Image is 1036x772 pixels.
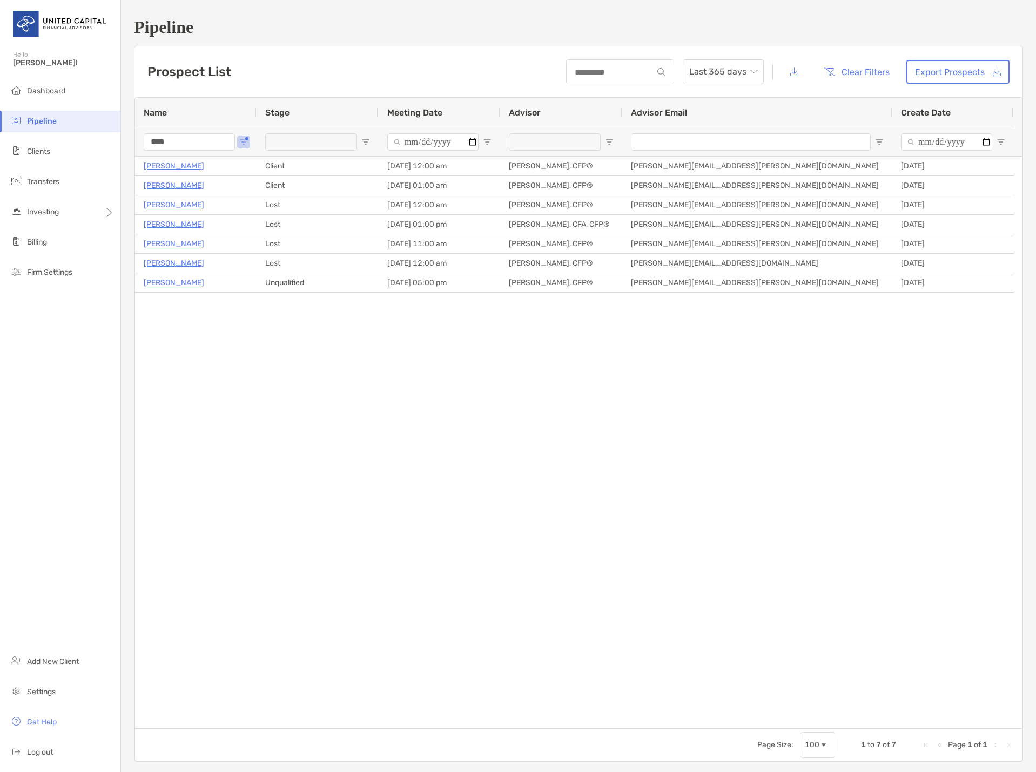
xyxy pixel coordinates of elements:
[500,254,622,273] div: [PERSON_NAME], CFP®
[387,133,479,151] input: Meeting Date Filter Input
[948,740,966,749] span: Page
[891,740,896,749] span: 7
[257,254,379,273] div: Lost
[10,144,23,157] img: clients icon
[861,740,866,749] span: 1
[892,157,1014,175] div: [DATE]
[27,86,65,96] span: Dashboard
[27,268,72,277] span: Firm Settings
[10,205,23,218] img: investing icon
[147,64,231,79] h3: Prospect List
[935,741,944,749] div: Previous Page
[483,138,492,146] button: Open Filter Menu
[27,207,59,216] span: Investing
[10,84,23,97] img: dashboard icon
[892,215,1014,234] div: [DATE]
[500,273,622,292] div: [PERSON_NAME], CFP®
[631,133,871,151] input: Advisor Email Filter Input
[906,60,1010,84] a: Export Prospects
[922,741,931,749] div: First Page
[134,17,1023,37] h1: Pipeline
[10,265,23,278] img: firm-settings icon
[500,176,622,195] div: [PERSON_NAME], CFP®
[144,198,204,212] a: [PERSON_NAME]
[27,238,47,247] span: Billing
[10,235,23,248] img: billing icon
[257,157,379,175] div: Client
[622,254,892,273] div: [PERSON_NAME][EMAIL_ADDRESS][DOMAIN_NAME]
[500,215,622,234] div: [PERSON_NAME], CFA, CFP®
[500,157,622,175] div: [PERSON_NAME], CFP®
[816,60,898,84] button: Clear Filters
[509,107,541,118] span: Advisor
[1005,741,1013,749] div: Last Page
[892,273,1014,292] div: [DATE]
[27,687,56,696] span: Settings
[967,740,972,749] span: 1
[997,138,1005,146] button: Open Filter Menu
[361,138,370,146] button: Open Filter Menu
[379,234,500,253] div: [DATE] 11:00 am
[883,740,890,749] span: of
[144,237,204,250] a: [PERSON_NAME]
[622,234,892,253] div: [PERSON_NAME][EMAIL_ADDRESS][PERSON_NAME][DOMAIN_NAME]
[992,741,1000,749] div: Next Page
[10,114,23,127] img: pipeline icon
[500,195,622,214] div: [PERSON_NAME], CFP®
[876,740,881,749] span: 7
[901,107,951,118] span: Create Date
[983,740,987,749] span: 1
[10,745,23,758] img: logout icon
[892,254,1014,273] div: [DATE]
[257,176,379,195] div: Client
[27,177,59,186] span: Transfers
[379,215,500,234] div: [DATE] 01:00 pm
[622,157,892,175] div: [PERSON_NAME][EMAIL_ADDRESS][PERSON_NAME][DOMAIN_NAME]
[27,748,53,757] span: Log out
[144,179,204,192] a: [PERSON_NAME]
[805,740,819,749] div: 100
[379,157,500,175] div: [DATE] 12:00 am
[379,273,500,292] div: [DATE] 05:00 pm
[257,273,379,292] div: Unqualified
[239,138,248,146] button: Open Filter Menu
[27,717,57,727] span: Get Help
[379,195,500,214] div: [DATE] 12:00 am
[892,195,1014,214] div: [DATE]
[379,254,500,273] div: [DATE] 12:00 am
[631,107,687,118] span: Advisor Email
[689,60,757,84] span: Last 365 days
[257,234,379,253] div: Lost
[657,68,665,76] img: input icon
[800,732,835,758] div: Page Size
[622,195,892,214] div: [PERSON_NAME][EMAIL_ADDRESS][PERSON_NAME][DOMAIN_NAME]
[10,685,23,697] img: settings icon
[27,657,79,666] span: Add New Client
[144,133,235,151] input: Name Filter Input
[144,276,204,289] a: [PERSON_NAME]
[27,117,57,126] span: Pipeline
[13,58,114,67] span: [PERSON_NAME]!
[265,107,290,118] span: Stage
[387,107,442,118] span: Meeting Date
[27,147,50,156] span: Clients
[379,176,500,195] div: [DATE] 01:00 am
[144,218,204,231] a: [PERSON_NAME]
[622,176,892,195] div: [PERSON_NAME][EMAIL_ADDRESS][PERSON_NAME][DOMAIN_NAME]
[257,215,379,234] div: Lost
[605,138,614,146] button: Open Filter Menu
[974,740,981,749] span: of
[500,234,622,253] div: [PERSON_NAME], CFP®
[10,654,23,667] img: add_new_client icon
[144,159,204,173] a: [PERSON_NAME]
[757,740,793,749] div: Page Size:
[901,133,992,151] input: Create Date Filter Input
[144,107,167,118] span: Name
[144,256,204,270] p: [PERSON_NAME]
[892,234,1014,253] div: [DATE]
